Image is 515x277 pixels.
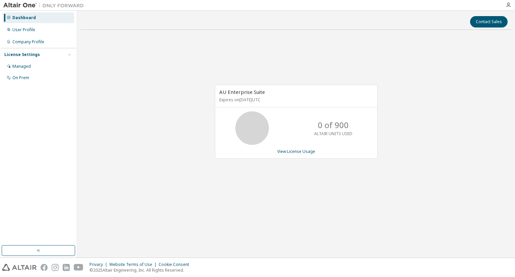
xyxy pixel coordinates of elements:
span: AU Enterprise Suite [219,89,265,95]
p: Expires on [DATE] UTC [219,97,371,103]
div: Cookie Consent [159,262,193,267]
div: Company Profile [12,39,44,45]
p: 0 of 900 [318,119,349,131]
img: altair_logo.svg [2,264,37,271]
div: Dashboard [12,15,36,20]
div: Privacy [90,262,109,267]
div: License Settings [4,52,40,57]
a: View License Usage [277,149,315,154]
div: User Profile [12,27,35,33]
p: © 2025 Altair Engineering, Inc. All Rights Reserved. [90,267,193,273]
img: linkedin.svg [63,264,70,271]
div: Website Terms of Use [109,262,159,267]
img: facebook.svg [41,264,48,271]
img: Altair One [3,2,87,9]
img: instagram.svg [52,264,59,271]
img: youtube.svg [74,264,83,271]
div: Managed [12,64,31,69]
div: On Prem [12,75,29,80]
button: Contact Sales [470,16,508,27]
p: ALTAIR UNITS USED [314,131,352,136]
